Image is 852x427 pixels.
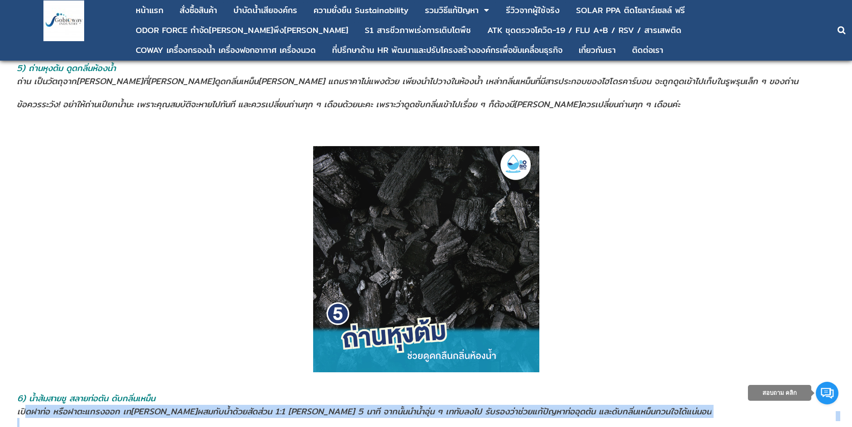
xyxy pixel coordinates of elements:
a: สั่งซื้อสินค้า [180,2,217,19]
img: large-1644130236041.jpg [43,0,84,41]
a: ที่ปรึกษาด้าน HR พัฒนาและปรับโครงสร้างองค์กรเพื่อขับเคลื่อนธุรกิจ [332,42,562,59]
div: COWAY เครื่องกรองน้ำ เครื่องฟอกอากาศ เครื่องนวด [136,46,316,54]
span: 5) ถ่านหุงต้ม ดูดกลิ่นห้องนํ้า [17,62,116,75]
a: COWAY เครื่องกรองน้ำ เครื่องฟอกอากาศ เครื่องนวด [136,42,316,59]
div: S1 สารชีวภาพเร่งการเติบโตพืช [365,26,471,34]
div: ODOR FORCE กำจัด[PERSON_NAME]พึง[PERSON_NAME] [136,26,348,34]
span: สอบถาม คลิก [762,389,797,396]
a: S1 สารชีวภาพเร่งการเติบโตพืช [365,22,471,39]
a: หน้าแรก [136,2,163,19]
div: สั่งซื้อสินค้า [180,6,217,14]
a: ติดต่อเรา [632,42,663,59]
div: รวมวิธีแก้ปัญหา [425,6,479,14]
div: รีวิวจากผู้ใช้จริง [506,6,560,14]
a: รีวิวจากผู้ใช้จริง [506,2,560,19]
div: หน้าแรก [136,6,163,14]
a: บําบัดน้ำเสียองค์กร [233,2,297,19]
a: ความยั่งยืน Sustainability [314,2,409,19]
div: ที่ปรึกษาด้าน HR พัฒนาและปรับโครงสร้างองค์กรเพื่อขับเคลื่อนธุรกิจ [332,46,562,54]
a: ATK ชุดตรวจโควิด-19 / FLU A+B / RSV / สารเสพติด [487,22,681,39]
a: SOLAR PPA ติดโซลาร์เซลล์ ฟรี [576,2,685,19]
a: รวมวิธีแก้ปัญหา [425,2,479,19]
span: ถ่าน เป็นวัตถุจาก[PERSON_NAME]ที่[PERSON_NAME]ดูดกลิ่นเหม็น[PERSON_NAME] แถมราคาไม่แพงด้วย เพียงน... [17,75,798,88]
a: เกี่ยวกับเรา [579,42,616,59]
span: 6) น้ำส้มสายชู สลายท่อตัน ดับกลิ่นเหม็น [17,392,155,405]
div: ความยั่งยืน Sustainability [314,6,409,14]
div: เกี่ยวกับเรา [579,46,616,54]
div: ติดต่อเรา [632,46,663,54]
div: SOLAR PPA ติดโซลาร์เซลล์ ฟรี [576,6,685,14]
span: ข้อควรระวัง! อย่าให้ถ่านเปียกน้ำนะ เพราะคุณสมบัติจะหายไปทันที และควรเปลี่ยนถ่านทุก ๆ เดือนด้วยนะค... [17,98,680,111]
div: บําบัดน้ำเสียองค์กร [233,6,297,14]
a: ODOR FORCE กำจัด[PERSON_NAME]พึง[PERSON_NAME] [136,22,348,39]
div: ATK ชุดตรวจโควิด-19 / FLU A+B / RSV / สารเสพติด [487,26,681,34]
span: เปิดฝาท่อ หรือฝาตะแกรงออก เท[PERSON_NAME]ผสมกับน้ำด้วยสัดส่วน 1:1 [PERSON_NAME] 5 นาที จากนั้นนำน... [17,405,711,418]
